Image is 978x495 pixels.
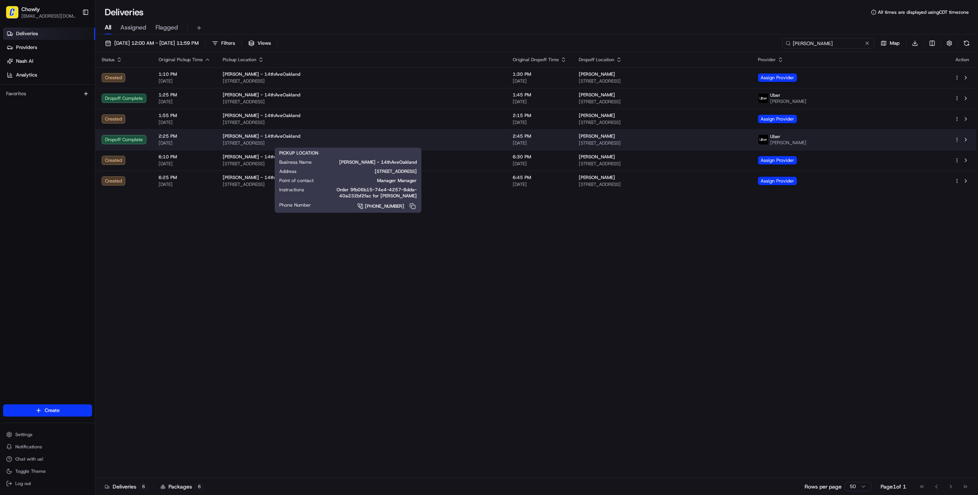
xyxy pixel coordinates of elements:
p: Rows per page [805,483,842,490]
a: 💻API Documentation [62,108,126,122]
span: 6:25 PM [159,174,210,181]
button: Filters [209,38,238,49]
span: Nash AI [16,58,33,65]
button: Refresh [961,38,972,49]
div: Page 1 of 1 [881,483,906,490]
span: [PERSON_NAME] [579,174,615,181]
span: Instructions [279,187,304,193]
div: Packages [160,483,204,490]
span: [STREET_ADDRESS] [223,140,500,146]
span: [PERSON_NAME] - 14thAveOakland [223,71,300,77]
span: [STREET_ADDRESS] [223,99,500,105]
span: Log out [15,480,31,487]
input: Clear [20,49,126,57]
span: Phone Number [279,202,311,208]
div: 6 [195,483,204,490]
span: 1:45 PM [513,92,567,98]
a: Providers [3,41,95,54]
span: [PERSON_NAME] [770,140,806,146]
span: Flagged [155,23,178,32]
span: [PERSON_NAME] - 14thAveOakland [324,159,417,165]
span: Deliveries [16,30,38,37]
span: [DATE] [159,181,210,187]
span: Pickup Location [223,57,256,63]
span: [PERSON_NAME] - 14thAveOakland [223,112,300,119]
span: [DATE] [513,161,567,167]
span: All [105,23,111,32]
span: [STREET_ADDRESS] [309,168,417,174]
span: [PERSON_NAME] - 14thAveOakland [223,174,300,181]
span: Toggle Theme [15,468,46,474]
button: Chat with us! [3,454,92,464]
span: 2:25 PM [159,133,210,139]
span: Assign Provider [758,156,797,164]
span: Providers [16,44,37,51]
span: [STREET_ADDRESS] [579,78,746,84]
span: Filters [221,40,235,47]
div: 📗 [8,112,14,118]
button: Settings [3,429,92,440]
span: [PERSON_NAME] - 14thAveOakland [223,133,300,139]
span: [EMAIL_ADDRESS][DOMAIN_NAME] [21,13,76,19]
div: Favorites [3,88,92,100]
span: [DATE] [159,140,210,146]
span: [DATE] [159,161,210,167]
button: Toggle Theme [3,466,92,477]
span: 1:10 PM [159,71,210,77]
span: Order 9fb06b15-74e4-4257-8dda-40a232bf2fac for [PERSON_NAME] [316,187,417,199]
span: [STREET_ADDRESS] [579,140,746,146]
span: [DATE] [513,140,567,146]
button: Notifications [3,441,92,452]
span: Knowledge Base [15,111,58,119]
span: Notifications [15,444,42,450]
span: Dropoff Location [579,57,614,63]
span: [PERSON_NAME] [579,112,615,119]
a: Deliveries [3,28,95,40]
span: Views [257,40,271,47]
span: Manager Manager [326,177,417,184]
button: [DATE] 12:00 AM - [DATE] 11:59 PM [102,38,202,49]
span: Point of contact [279,177,314,184]
span: [DATE] [513,181,567,187]
a: Analytics [3,69,95,81]
input: Type to search [782,38,874,49]
h1: Deliveries [105,6,144,18]
img: Nash [8,8,23,23]
span: Address [279,168,296,174]
span: Assign Provider [758,115,797,123]
span: [STREET_ADDRESS] [579,181,746,187]
span: Pylon [76,130,92,135]
span: Uber [770,92,780,98]
span: Provider [758,57,776,63]
span: [PERSON_NAME] - 14thAveOakland [223,154,300,160]
div: Deliveries [105,483,148,490]
span: [STREET_ADDRESS] [579,119,746,125]
div: 💻 [65,112,71,118]
span: Uber [770,134,780,140]
span: PICKUP LOCATION [279,150,318,156]
button: Start new chat [130,75,139,85]
span: [PERSON_NAME] - 14thAveOakland [223,92,300,98]
img: uber-new-logo.jpeg [758,135,768,145]
span: [DATE] [159,119,210,125]
span: Assign Provider [758,177,797,185]
img: 1736555255976-a54dd68f-1ca7-489b-9aae-adbdc363a1c4 [8,73,21,87]
span: [STREET_ADDRESS] [223,78,500,84]
span: 1:30 PM [513,71,567,77]
span: [DATE] 12:00 AM - [DATE] 11:59 PM [114,40,199,47]
div: We're available if you need us! [26,81,97,87]
span: [STREET_ADDRESS] [579,161,746,167]
button: Log out [3,478,92,489]
span: [DATE] [159,99,210,105]
span: Original Dropoff Time [513,57,559,63]
span: Create [45,407,60,414]
img: Chowly [6,6,18,18]
button: Map [877,38,903,49]
button: Chowly [21,5,40,13]
a: 📗Knowledge Base [5,108,62,122]
span: Assign Provider [758,73,797,82]
span: [DATE] [159,78,210,84]
span: Settings [15,431,32,438]
span: 1:55 PM [159,112,210,119]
